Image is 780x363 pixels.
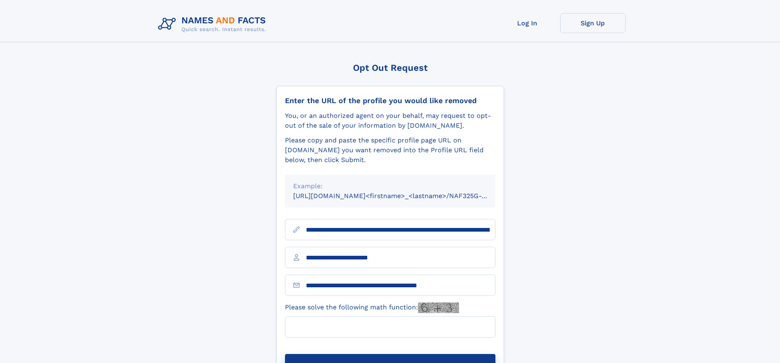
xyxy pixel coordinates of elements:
img: Logo Names and Facts [155,13,273,35]
a: Sign Up [560,13,626,33]
small: [URL][DOMAIN_NAME]<firstname>_<lastname>/NAF325G-xxxxxxxx [293,192,511,200]
div: You, or an authorized agent on your behalf, may request to opt-out of the sale of your informatio... [285,111,495,131]
a: Log In [495,13,560,33]
div: Please copy and paste the specific profile page URL on [DOMAIN_NAME] you want removed into the Pr... [285,135,495,165]
label: Please solve the following math function: [285,302,459,313]
div: Opt Out Request [276,63,504,73]
div: Enter the URL of the profile you would like removed [285,96,495,105]
div: Example: [293,181,487,191]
